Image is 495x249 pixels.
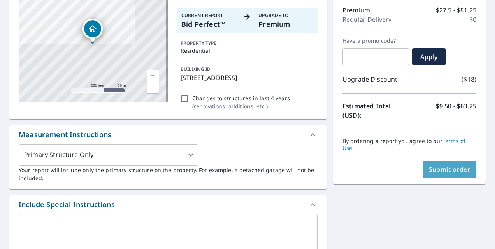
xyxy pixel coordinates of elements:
p: Your report will include only the primary structure on the property. For example, a detached gara... [19,166,318,182]
a: Current Level 17, Zoom In [147,70,159,81]
p: PROPERTY TYPE [181,40,314,47]
span: Apply [419,52,439,61]
span: Submit order [429,165,470,174]
p: $27.5 - $81.25 [436,5,476,15]
p: Bid Perfect™ [181,19,237,30]
p: Regular Delivery [342,15,391,24]
p: Premium [258,19,314,30]
div: Include Special Instructions [9,195,327,214]
p: $9.50 - $63.25 [436,101,476,120]
a: Current Level 17, Zoom Out [147,81,159,93]
p: - ($18) [458,75,476,84]
p: Residential [181,47,314,55]
a: Terms of Use [342,137,465,151]
p: By ordering a report you agree to our [342,138,476,151]
label: Have a promo code? [342,37,409,44]
div: Measurement Instructions [19,129,111,140]
p: [STREET_ADDRESS] [181,73,314,82]
div: Include Special Instructions [19,199,115,210]
p: BUILDING ID [181,66,211,72]
p: Estimated Total (USD): [342,101,409,120]
p: Changes to structures in last 4 years [192,94,290,102]
div: Dropped pin, building 1, Residential property, 314 Monterey Ave Liberty, MO 64068 [82,19,103,43]
p: $0 [469,15,476,24]
p: Upgrade To [258,12,314,19]
button: Submit order [423,161,477,178]
button: Apply [412,48,446,65]
div: Measurement Instructions [9,125,327,144]
p: ( renovations, additions, etc. ) [192,102,290,110]
div: Primary Structure Only [19,144,198,166]
p: Upgrade Discount: [342,75,409,84]
p: Premium [342,5,370,15]
p: Current Report [181,12,237,19]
